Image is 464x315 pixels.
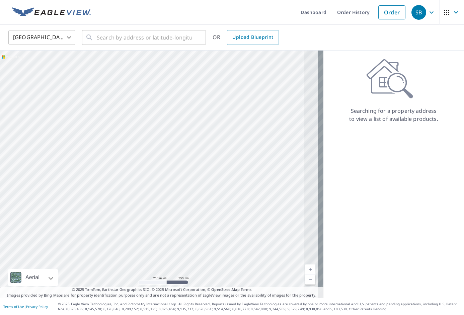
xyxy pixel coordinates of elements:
[8,28,75,47] div: [GEOGRAPHIC_DATA]
[213,30,279,45] div: OR
[8,269,58,286] div: Aerial
[12,7,91,17] img: EV Logo
[26,304,48,309] a: Privacy Policy
[211,287,239,292] a: OpenStreetMap
[411,5,426,20] div: SB
[72,287,252,293] span: © 2025 TomTom, Earthstar Geographics SIO, © 2025 Microsoft Corporation, ©
[241,287,252,292] a: Terms
[227,30,279,45] a: Upload Blueprint
[232,33,273,42] span: Upload Blueprint
[3,304,24,309] a: Terms of Use
[305,264,315,274] a: Current Level 5, Zoom In
[23,269,42,286] div: Aerial
[58,302,461,312] p: © 2025 Eagle View Technologies, Inc. and Pictometry International Corp. All Rights Reserved. Repo...
[97,28,192,47] input: Search by address or latitude-longitude
[3,305,48,309] p: |
[378,5,405,19] a: Order
[305,274,315,285] a: Current Level 5, Zoom Out
[349,107,439,123] p: Searching for a property address to view a list of available products.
